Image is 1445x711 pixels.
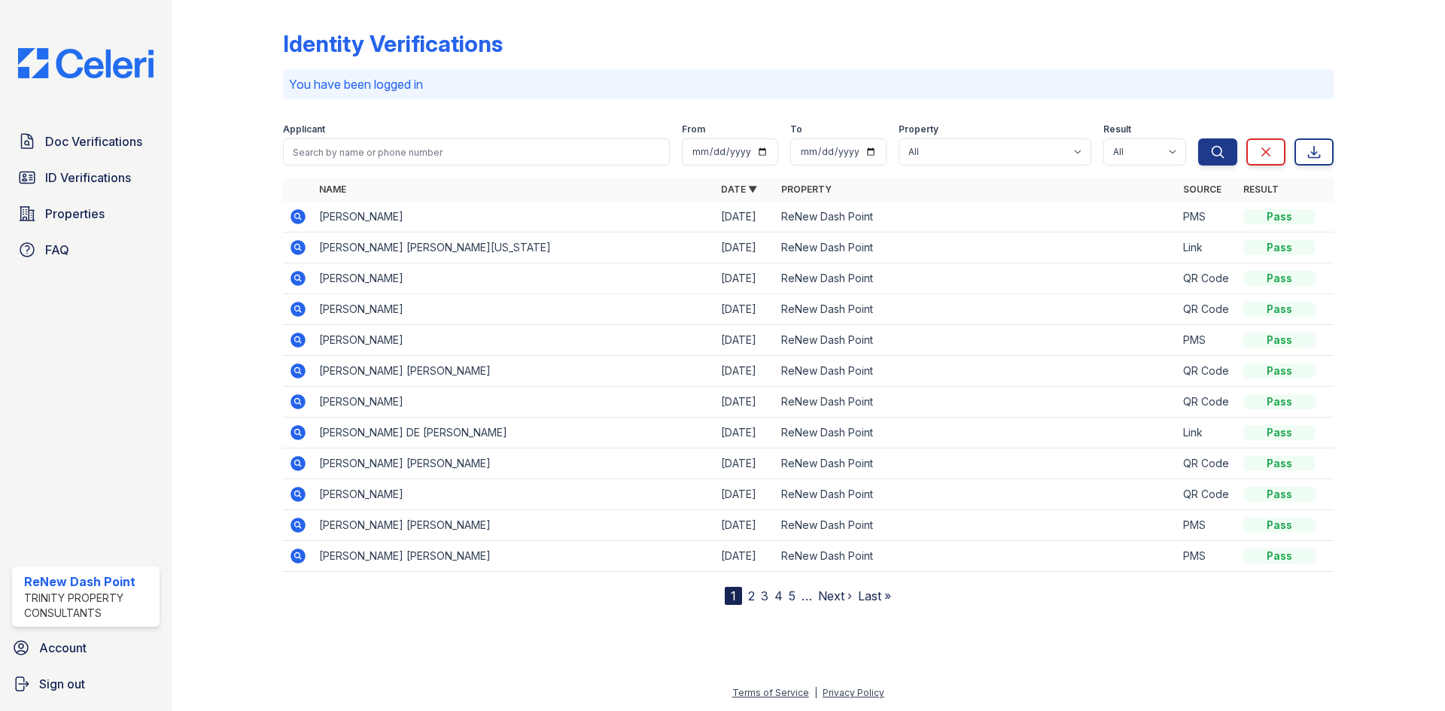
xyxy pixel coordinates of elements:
[790,123,802,135] label: To
[289,75,1328,93] p: You have been logged in
[715,387,775,418] td: [DATE]
[1177,448,1237,479] td: QR Code
[818,588,852,603] a: Next ›
[313,356,715,387] td: [PERSON_NAME] [PERSON_NAME]
[12,126,160,156] a: Doc Verifications
[319,184,346,195] a: Name
[39,639,87,657] span: Account
[1177,294,1237,325] td: QR Code
[1243,333,1316,348] div: Pass
[283,123,325,135] label: Applicant
[283,138,670,166] input: Search by name or phone number
[39,675,85,693] span: Sign out
[775,387,1177,418] td: ReNew Dash Point
[313,294,715,325] td: [PERSON_NAME]
[715,479,775,510] td: [DATE]
[748,588,755,603] a: 2
[313,387,715,418] td: [PERSON_NAME]
[775,541,1177,572] td: ReNew Dash Point
[715,294,775,325] td: [DATE]
[774,588,783,603] a: 4
[802,587,812,605] span: …
[1183,184,1221,195] a: Source
[775,356,1177,387] td: ReNew Dash Point
[1243,240,1316,255] div: Pass
[313,202,715,232] td: [PERSON_NAME]
[12,163,160,193] a: ID Verifications
[1177,232,1237,263] td: Link
[45,205,105,223] span: Properties
[1177,325,1237,356] td: PMS
[313,479,715,510] td: [PERSON_NAME]
[1243,487,1316,502] div: Pass
[781,184,832,195] a: Property
[1243,271,1316,286] div: Pass
[1243,184,1279,195] a: Result
[1177,356,1237,387] td: QR Code
[45,169,131,187] span: ID Verifications
[313,448,715,479] td: [PERSON_NAME] [PERSON_NAME]
[6,48,166,78] img: CE_Logo_Blue-a8612792a0a2168367f1c8372b55b34899dd931a85d93a1a3d3e32e68fde9ad4.png
[313,232,715,263] td: [PERSON_NAME] [PERSON_NAME][US_STATE]
[789,588,796,603] a: 5
[775,510,1177,541] td: ReNew Dash Point
[858,588,891,603] a: Last »
[1243,394,1316,409] div: Pass
[775,448,1177,479] td: ReNew Dash Point
[1243,302,1316,317] div: Pass
[313,263,715,294] td: [PERSON_NAME]
[715,541,775,572] td: [DATE]
[775,202,1177,232] td: ReNew Dash Point
[1177,418,1237,448] td: Link
[313,510,715,541] td: [PERSON_NAME] [PERSON_NAME]
[715,418,775,448] td: [DATE]
[715,510,775,541] td: [DATE]
[313,541,715,572] td: [PERSON_NAME] [PERSON_NAME]
[732,687,809,698] a: Terms of Service
[1243,518,1316,533] div: Pass
[775,263,1177,294] td: ReNew Dash Point
[1103,123,1131,135] label: Result
[775,325,1177,356] td: ReNew Dash Point
[715,356,775,387] td: [DATE]
[1177,263,1237,294] td: QR Code
[1243,209,1316,224] div: Pass
[814,687,817,698] div: |
[1177,541,1237,572] td: PMS
[715,448,775,479] td: [DATE]
[715,325,775,356] td: [DATE]
[6,633,166,663] a: Account
[1177,202,1237,232] td: PMS
[6,669,166,699] a: Sign out
[715,202,775,232] td: [DATE]
[283,30,503,57] div: Identity Verifications
[1243,456,1316,471] div: Pass
[45,132,142,150] span: Doc Verifications
[775,479,1177,510] td: ReNew Dash Point
[715,263,775,294] td: [DATE]
[313,325,715,356] td: [PERSON_NAME]
[1177,479,1237,510] td: QR Code
[45,241,69,259] span: FAQ
[682,123,705,135] label: From
[721,184,757,195] a: Date ▼
[725,587,742,605] div: 1
[775,418,1177,448] td: ReNew Dash Point
[823,687,884,698] a: Privacy Policy
[1177,510,1237,541] td: PMS
[313,418,715,448] td: [PERSON_NAME] DE [PERSON_NAME]
[12,199,160,229] a: Properties
[24,591,154,621] div: Trinity Property Consultants
[715,232,775,263] td: [DATE]
[775,294,1177,325] td: ReNew Dash Point
[12,235,160,265] a: FAQ
[1243,363,1316,378] div: Pass
[899,123,938,135] label: Property
[775,232,1177,263] td: ReNew Dash Point
[761,588,768,603] a: 3
[24,573,154,591] div: ReNew Dash Point
[1177,387,1237,418] td: QR Code
[1243,548,1316,564] div: Pass
[1243,425,1316,440] div: Pass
